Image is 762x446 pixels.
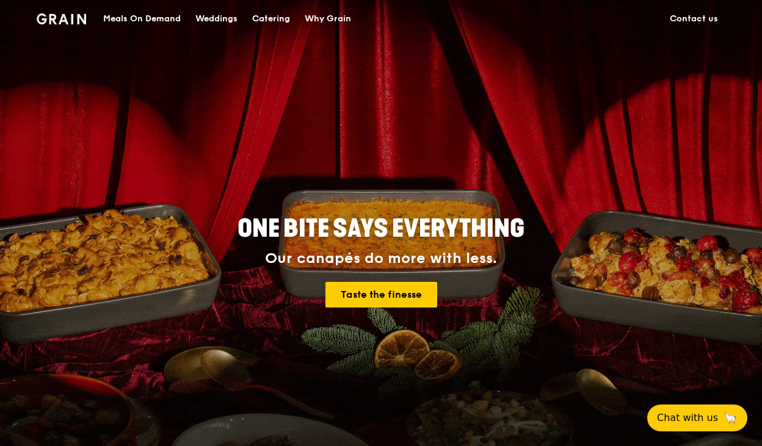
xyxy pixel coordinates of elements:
button: Chat with us🦙 [647,405,747,431]
span: Chat with us [657,411,718,425]
a: Contact us [662,1,725,37]
a: Catering [245,1,297,37]
div: Catering [252,1,290,37]
div: Why Grain [305,1,351,37]
span: 🦙 [723,411,738,425]
div: Meals On Demand [103,1,181,37]
div: Weddings [195,1,238,37]
a: Taste the finesse [325,282,437,308]
img: Grain [37,13,86,24]
a: Weddings [188,1,245,37]
a: Why Grain [297,1,358,37]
